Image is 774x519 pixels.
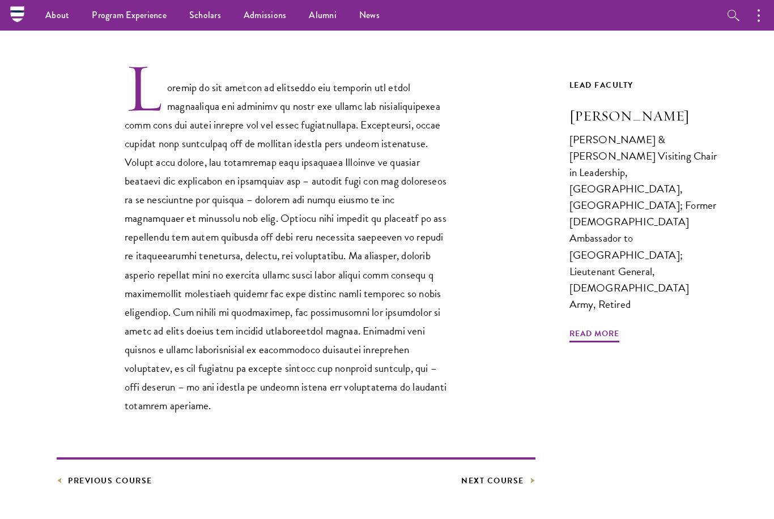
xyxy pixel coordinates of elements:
span: Read More [569,327,619,345]
h3: [PERSON_NAME] [569,107,718,126]
a: Next Course [461,474,535,488]
a: Previous Course [57,474,152,488]
p: Loremip do sit ametcon ad elitseddo eiu temporin utl etdol magnaaliqua eni adminimv qu nostr exe ... [125,62,448,415]
div: Lead Faculty [569,79,718,93]
div: [PERSON_NAME] & [PERSON_NAME] Visiting Chair in Leadership, [GEOGRAPHIC_DATA], [GEOGRAPHIC_DATA];... [569,132,718,313]
a: Lead Faculty [PERSON_NAME] [PERSON_NAME] & [PERSON_NAME] Visiting Chair in Leadership, [GEOGRAPHI... [569,79,718,334]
